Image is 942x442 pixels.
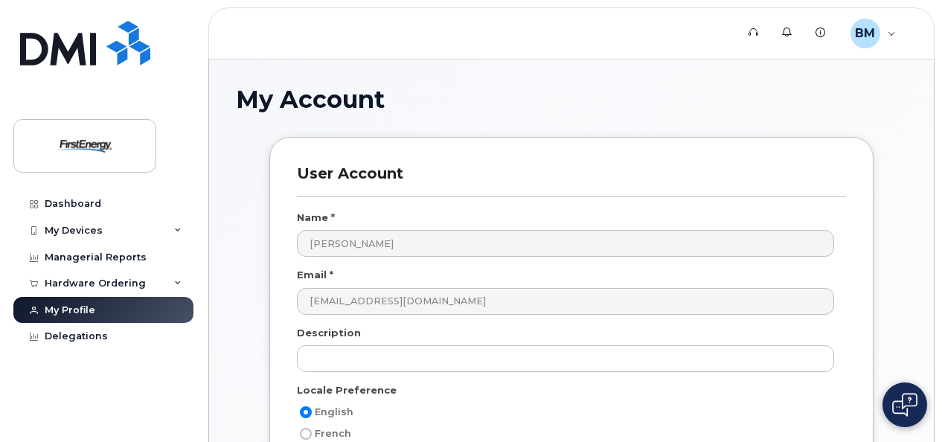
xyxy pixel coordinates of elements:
[300,406,312,418] input: English
[297,268,333,282] label: Email *
[300,428,312,440] input: French
[236,86,907,112] h1: My Account
[297,164,846,196] h3: User Account
[315,406,353,417] span: English
[315,428,351,439] span: French
[297,326,361,340] label: Description
[297,211,335,225] label: Name *
[297,383,397,397] label: Locale Preference
[892,393,917,417] img: Open chat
